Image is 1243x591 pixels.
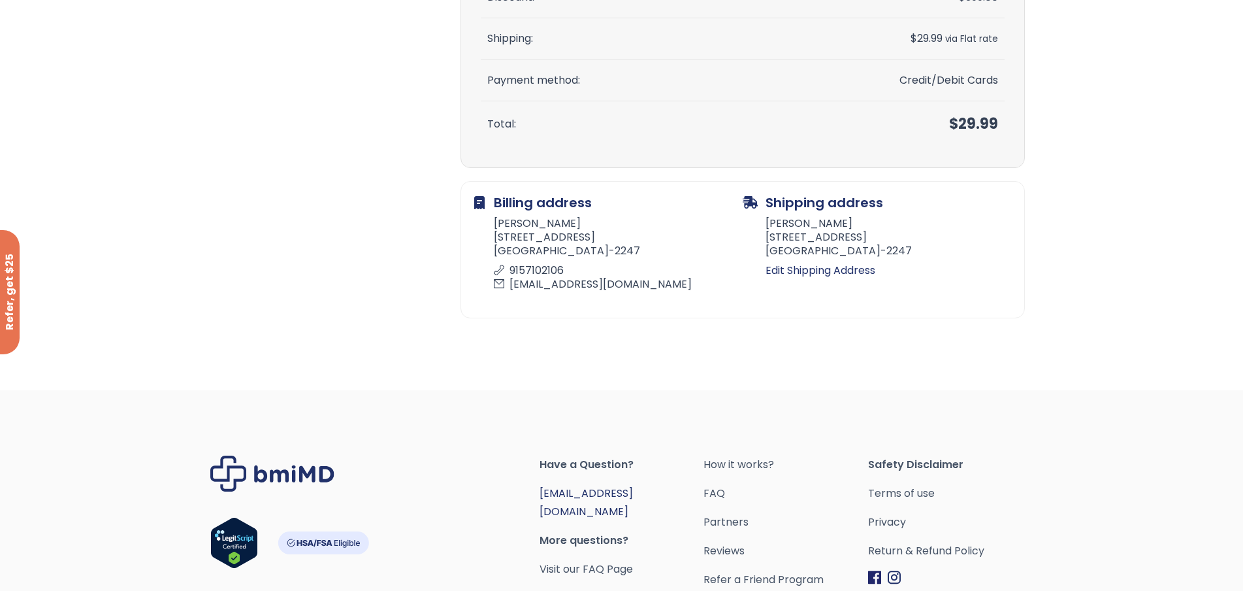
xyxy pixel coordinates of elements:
[911,31,917,46] span: $
[743,217,1011,262] address: [PERSON_NAME] [STREET_ADDRESS] [GEOGRAPHIC_DATA]-2247
[818,60,1005,101] td: Credit/Debit Cards
[888,571,901,584] img: Instagram
[911,31,943,46] span: 29.99
[540,456,704,474] span: Have a Question?
[703,456,868,474] a: How it works?
[743,195,1011,211] h2: Shipping address
[494,264,735,278] p: 9157102106
[540,562,633,577] a: Visit our FAQ Page
[474,217,743,295] address: [PERSON_NAME] [STREET_ADDRESS] [GEOGRAPHIC_DATA]-2247
[868,513,1033,532] a: Privacy
[949,114,958,134] span: $
[945,33,998,45] small: via Flat rate
[494,278,735,292] p: [EMAIL_ADDRESS][DOMAIN_NAME]
[474,195,743,211] h2: Billing address
[481,101,818,148] th: Total:
[481,60,818,101] th: Payment method:
[868,542,1033,560] a: Return & Refund Policy
[481,18,818,59] th: Shipping:
[210,517,258,569] img: Verify Approval for www.bmimd.com
[210,456,334,492] img: Brand Logo
[703,484,868,503] a: FAQ
[703,571,868,589] a: Refer a Friend Program
[540,532,704,550] span: More questions?
[868,456,1033,474] span: Safety Disclaimer
[703,513,868,532] a: Partners
[868,484,1033,503] a: Terms of use
[766,262,1011,280] a: Edit Shipping Address
[540,486,633,519] a: [EMAIL_ADDRESS][DOMAIN_NAME]
[868,571,881,584] img: Facebook
[278,532,369,554] img: HSA-FSA
[210,517,258,575] a: Verify LegitScript Approval for www.bmimd.com
[703,542,868,560] a: Reviews
[949,114,998,134] span: 29.99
